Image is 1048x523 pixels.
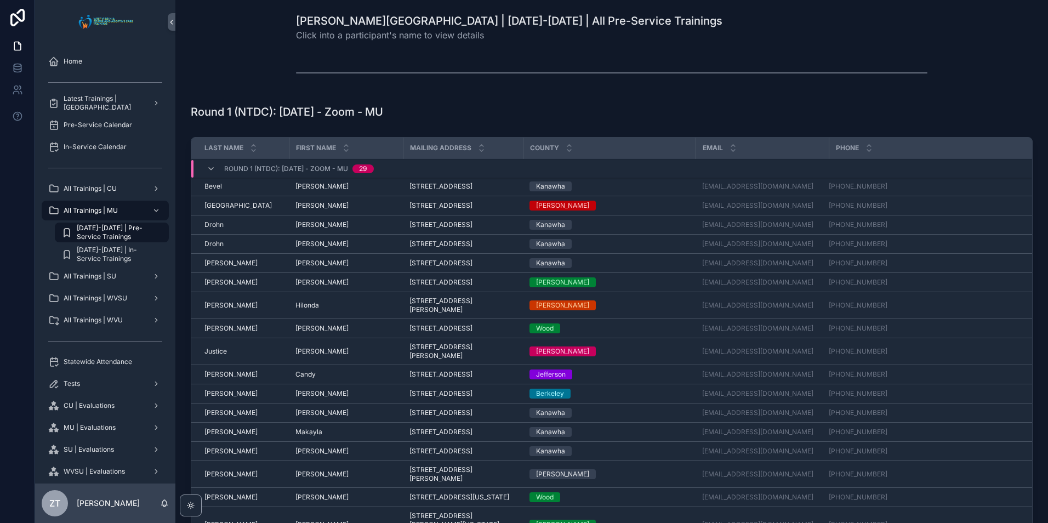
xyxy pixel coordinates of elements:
span: MU | Evaluations [64,423,116,432]
a: [EMAIL_ADDRESS][DOMAIN_NAME] [702,220,813,229]
div: Wood [536,492,554,502]
a: [STREET_ADDRESS] [409,201,516,210]
a: [PERSON_NAME] [204,493,282,502]
a: [EMAIL_ADDRESS][DOMAIN_NAME] [702,324,822,333]
a: [PHONE_NUMBER] [829,201,887,210]
a: [STREET_ADDRESS] [409,408,516,417]
div: Kanawha [536,446,565,456]
a: [PHONE_NUMBER] [829,447,887,456]
span: Makayla [295,428,322,436]
a: [EMAIL_ADDRESS][DOMAIN_NAME] [702,347,813,356]
p: [PERSON_NAME] [77,498,140,509]
span: [STREET_ADDRESS] [409,259,472,268]
a: [EMAIL_ADDRESS][DOMAIN_NAME] [702,240,822,248]
a: [PHONE_NUMBER] [829,447,1019,456]
a: Wood [529,492,689,502]
span: All Trainings | CU [64,184,117,193]
a: [PHONE_NUMBER] [829,182,887,191]
div: Berkeley [536,389,564,399]
a: Pre-Service Calendar [42,115,169,135]
a: [EMAIL_ADDRESS][DOMAIN_NAME] [702,347,822,356]
a: [GEOGRAPHIC_DATA] [204,201,282,210]
a: [EMAIL_ADDRESS][DOMAIN_NAME] [702,182,813,191]
a: Statewide Attendance [42,352,169,372]
a: Kanawha [529,446,689,456]
span: [STREET_ADDRESS][PERSON_NAME] [409,465,516,483]
a: [STREET_ADDRESS] [409,240,516,248]
a: [PERSON_NAME] [204,408,282,417]
span: Latest Trainings | [GEOGRAPHIC_DATA] [64,94,144,112]
a: All Trainings | WVSU [42,288,169,308]
a: [STREET_ADDRESS] [409,182,516,191]
a: [EMAIL_ADDRESS][DOMAIN_NAME] [702,259,813,268]
span: Bevel [204,182,222,191]
a: [STREET_ADDRESS] [409,324,516,333]
a: Justice [204,347,282,356]
div: Kanawha [536,220,565,230]
span: [PERSON_NAME] [204,493,258,502]
span: First Name [296,144,336,152]
a: [EMAIL_ADDRESS][DOMAIN_NAME] [702,428,822,436]
a: [PERSON_NAME] [295,240,396,248]
a: [PERSON_NAME] [529,277,689,287]
a: All Trainings | CU [42,179,169,198]
a: [PHONE_NUMBER] [829,493,887,502]
a: [PERSON_NAME] [204,259,282,268]
a: [EMAIL_ADDRESS][DOMAIN_NAME] [702,324,813,333]
div: Kanawha [536,181,565,191]
a: [STREET_ADDRESS] [409,370,516,379]
a: Kanawha [529,427,689,437]
span: [STREET_ADDRESS] [409,389,472,398]
a: [PERSON_NAME] [204,447,282,456]
span: [STREET_ADDRESS] [409,324,472,333]
a: [PHONE_NUMBER] [829,408,1019,417]
span: All Trainings | MU [64,206,118,215]
a: Wood [529,323,689,333]
a: [PHONE_NUMBER] [829,428,887,436]
span: [STREET_ADDRESS] [409,240,472,248]
a: [PHONE_NUMBER] [829,470,887,479]
span: County [530,144,559,152]
a: [PHONE_NUMBER] [829,220,887,229]
span: Hilonda [295,301,319,310]
a: [EMAIL_ADDRESS][DOMAIN_NAME] [702,389,813,398]
a: [EMAIL_ADDRESS][DOMAIN_NAME] [702,220,822,229]
span: [PERSON_NAME] [295,278,349,287]
span: Email [703,144,723,152]
a: [PHONE_NUMBER] [829,240,1019,248]
div: [PERSON_NAME] [536,201,589,211]
a: [EMAIL_ADDRESS][DOMAIN_NAME] [702,370,822,379]
a: [PHONE_NUMBER] [829,201,1019,210]
a: [EMAIL_ADDRESS][DOMAIN_NAME] [702,182,822,191]
a: Latest Trainings | [GEOGRAPHIC_DATA] [42,93,169,113]
a: [PERSON_NAME] [529,469,689,479]
a: [PERSON_NAME] [295,389,396,398]
a: [EMAIL_ADDRESS][DOMAIN_NAME] [702,447,822,456]
a: [PERSON_NAME] [295,220,396,229]
a: All Trainings | MU [42,201,169,220]
div: Kanawha [536,258,565,268]
a: [STREET_ADDRESS][US_STATE] [409,493,516,502]
span: Tests [64,379,80,388]
a: [PERSON_NAME] [295,347,396,356]
h1: Round 1 (NTDC): [DATE] - Zoom - MU [191,104,383,120]
a: Kanawha [529,239,689,249]
a: [STREET_ADDRESS][PERSON_NAME] [409,297,516,314]
a: [PERSON_NAME] [529,201,689,211]
span: [PERSON_NAME] [204,389,258,398]
span: Drohn [204,240,224,248]
a: [EMAIL_ADDRESS][DOMAIN_NAME] [702,259,822,268]
a: [PERSON_NAME] [204,278,282,287]
a: [PERSON_NAME] [295,408,396,417]
a: Makayla [295,428,396,436]
a: Kanawha [529,258,689,268]
a: Berkeley [529,389,689,399]
span: [STREET_ADDRESS] [409,408,472,417]
span: [PERSON_NAME] [204,301,258,310]
a: Hilonda [295,301,396,310]
a: Candy [295,370,396,379]
a: [PHONE_NUMBER] [829,324,887,333]
span: [DATE]-[DATE] | Pre-Service Trainings [77,224,158,241]
span: [STREET_ADDRESS] [409,447,472,456]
